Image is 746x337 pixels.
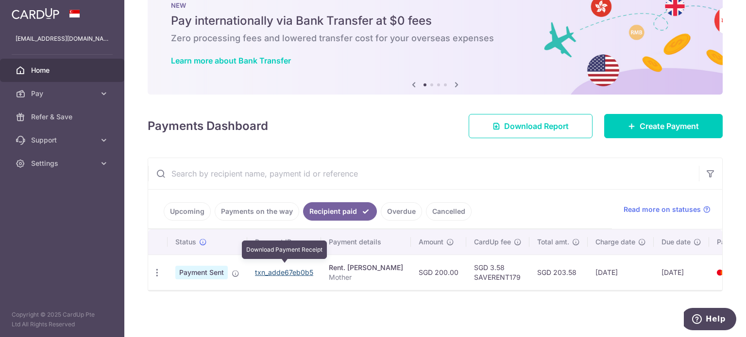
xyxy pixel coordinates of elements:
[175,266,228,279] span: Payment Sent
[171,13,699,29] h5: Pay internationally via Bank Transfer at $0 fees
[537,237,569,247] span: Total amt.
[175,237,196,247] span: Status
[255,268,313,276] a: txn_adde67eb0b5
[661,237,691,247] span: Due date
[419,237,443,247] span: Amount
[624,205,711,214] a: Read more on statuses
[426,202,472,221] a: Cancelled
[466,255,529,290] td: SGD 3.58 SAVERENT179
[595,237,635,247] span: Charge date
[588,255,654,290] td: [DATE]
[381,202,422,221] a: Overdue
[148,158,699,189] input: Search by recipient name, payment id or reference
[31,65,95,75] span: Home
[604,114,723,138] a: Create Payment
[31,112,95,122] span: Refer & Save
[31,89,95,98] span: Pay
[303,202,377,221] a: Recipient paid
[31,159,95,168] span: Settings
[242,241,327,259] div: Download Payment Receipt
[171,32,699,44] h6: Zero processing fees and lowered transfer cost for your overseas expenses
[712,267,731,278] img: Bank Card
[411,255,466,290] td: SGD 200.00
[321,229,411,255] th: Payment details
[329,273,403,282] p: Mother
[31,135,95,145] span: Support
[215,202,299,221] a: Payments on the way
[474,237,511,247] span: CardUp fee
[171,56,291,65] a: Learn more about Bank Transfer
[247,229,321,255] th: Payment ID
[624,205,701,214] span: Read more on statuses
[148,117,268,135] h4: Payments Dashboard
[16,34,109,44] p: [EMAIL_ADDRESS][DOMAIN_NAME]
[329,263,403,273] div: Rent. [PERSON_NAME]
[640,120,699,132] span: Create Payment
[12,8,59,19] img: CardUp
[171,1,699,9] p: NEW
[654,255,709,290] td: [DATE]
[504,120,569,132] span: Download Report
[684,308,736,332] iframe: Opens a widget where you can find more information
[164,202,211,221] a: Upcoming
[469,114,593,138] a: Download Report
[529,255,588,290] td: SGD 203.58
